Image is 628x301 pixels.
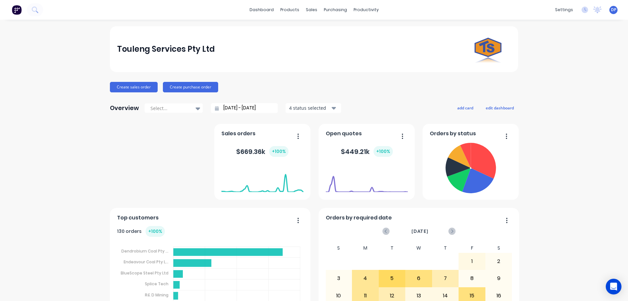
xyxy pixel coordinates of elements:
[269,146,288,157] div: + 100 %
[236,146,288,157] div: $ 669.36k
[110,82,158,92] button: Create sales order
[352,243,379,253] div: M
[350,5,382,15] div: productivity
[406,270,432,287] div: 6
[374,146,393,157] div: + 100 %
[117,214,159,222] span: Top customers
[411,228,428,235] span: [DATE]
[289,104,330,111] div: 4 status selected
[145,292,168,297] tspan: R& D Mining
[352,270,378,287] div: 4
[481,103,518,112] button: edit dashboard
[432,243,459,253] div: T
[606,279,621,294] div: Open Intercom Messenger
[121,248,168,254] tspan: Dendrobium Coal Pty ...
[486,253,512,270] div: 2
[321,5,350,15] div: purchasing
[146,226,165,237] div: + 100 %
[110,102,139,115] div: Overview
[246,5,277,15] a: dashboard
[341,146,393,157] div: $ 449.21k
[432,270,459,287] div: 7
[163,82,218,92] button: Create purchase order
[405,243,432,253] div: W
[145,281,168,287] tspan: Splice Tech
[303,5,321,15] div: sales
[459,243,485,253] div: F
[326,130,362,138] span: Open quotes
[286,103,341,113] button: 4 status selected
[379,243,406,253] div: T
[611,7,616,13] span: DP
[221,130,255,138] span: Sales orders
[552,5,576,15] div: settings
[325,243,352,253] div: S
[117,226,165,237] div: 130 orders
[486,270,512,287] div: 9
[117,43,215,56] div: Touleng Services Pty Ltd
[124,259,168,265] tspan: Endeavour Coal Pty L...
[12,5,22,15] img: Factory
[459,270,485,287] div: 8
[430,130,476,138] span: Orders by status
[121,270,168,276] tspan: BlueScope Steel Pty Ltd
[326,270,352,287] div: 3
[379,270,405,287] div: 5
[485,243,512,253] div: S
[465,26,511,72] img: Touleng Services Pty Ltd
[453,103,478,112] button: add card
[277,5,303,15] div: products
[459,253,485,270] div: 1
